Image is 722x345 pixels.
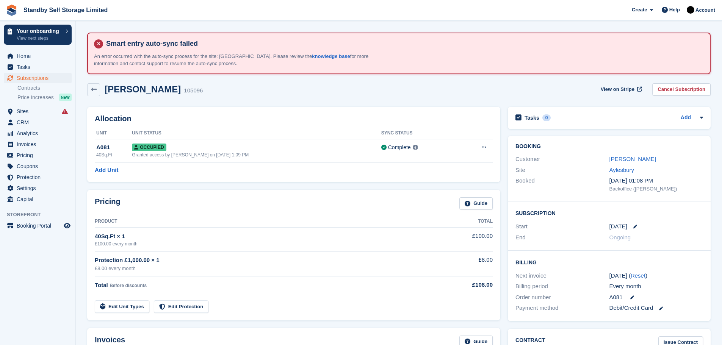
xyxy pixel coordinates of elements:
div: Booked [515,176,609,192]
span: Coupons [17,161,62,172]
th: Unit [95,127,132,139]
span: Before discounts [110,283,147,288]
div: Start [515,222,609,231]
th: Sync Status [381,127,459,139]
a: menu [4,194,72,205]
div: £100.00 every month [95,240,432,247]
a: View on Stripe [598,83,644,96]
div: Backoffice ([PERSON_NAME]) [609,185,703,193]
div: Every month [609,282,703,291]
div: NEW [59,94,72,101]
th: Product [95,215,432,228]
a: Contracts [17,84,72,92]
i: Smart entry sync failures have occurred [62,108,68,114]
a: Add Unit [95,166,118,175]
p: An error occurred with the auto-sync process for the site: [GEOGRAPHIC_DATA]. Please review the f... [94,53,378,67]
div: Debit/Credit Card [609,304,703,312]
h2: Billing [515,258,703,266]
h4: Smart entry auto-sync failed [103,39,704,48]
span: Ongoing [609,234,631,240]
a: Guide [459,197,493,210]
a: menu [4,51,72,61]
span: Invoices [17,139,62,150]
span: Account [695,6,715,14]
div: Protection £1,000.00 × 1 [95,256,432,265]
a: menu [4,172,72,183]
img: Stephen Hambridge [687,6,694,14]
span: Tasks [17,62,62,72]
a: menu [4,183,72,194]
div: 40Sq.Ft [96,151,132,158]
div: 0 [542,114,551,121]
h2: [PERSON_NAME] [105,84,181,94]
a: Standby Self Storage Limited [20,4,111,16]
span: Pricing [17,150,62,161]
span: Subscriptions [17,73,62,83]
img: stora-icon-8386f47178a22dfd0bd8f6a31ec36ba5ce8667c1dd55bd0f319d3a0aa187defe.svg [6,5,17,16]
div: £108.00 [432,281,493,289]
span: Capital [17,194,62,205]
span: Storefront [7,211,75,219]
a: menu [4,117,72,128]
div: [DATE] ( ) [609,272,703,280]
a: Edit Unit Types [95,300,149,313]
div: Payment method [515,304,609,312]
h2: Booking [515,144,703,150]
a: menu [4,73,72,83]
h2: Tasks [525,114,539,121]
div: Customer [515,155,609,164]
h2: Pricing [95,197,121,210]
span: Price increases [17,94,54,101]
a: menu [4,220,72,231]
div: A081 [96,143,132,152]
div: Next invoice [515,272,609,280]
a: menu [4,161,72,172]
div: End [515,233,609,242]
a: menu [4,128,72,139]
a: [PERSON_NAME] [609,156,656,162]
h2: Subscription [515,209,703,217]
td: £100.00 [432,228,493,251]
span: View on Stripe [601,86,634,93]
img: icon-info-grey-7440780725fd019a000dd9b08b2336e03edf1995a4989e88bcd33f0948082b44.svg [413,145,418,150]
a: Preview store [63,221,72,230]
p: Your onboarding [17,28,62,34]
a: menu [4,106,72,117]
div: Complete [388,144,411,151]
span: Occupied [132,144,166,151]
a: Cancel Subscription [652,83,711,96]
a: Price increases NEW [17,93,72,101]
a: Your onboarding View next steps [4,25,72,45]
span: Total [95,282,108,288]
div: £8.00 every month [95,265,432,272]
span: Settings [17,183,62,194]
span: Create [632,6,647,14]
span: A081 [609,293,623,302]
div: Billing period [515,282,609,291]
a: Reset [631,272,645,279]
th: Unit Status [132,127,381,139]
a: knowledge base [312,53,350,59]
span: Booking Portal [17,220,62,231]
span: Sites [17,106,62,117]
a: Aylesbury [609,167,634,173]
span: Help [669,6,680,14]
div: 40Sq.Ft × 1 [95,232,432,241]
div: Order number [515,293,609,302]
div: Site [515,166,609,175]
a: menu [4,150,72,161]
span: CRM [17,117,62,128]
a: Add [681,114,691,122]
th: Total [432,215,493,228]
a: menu [4,62,72,72]
td: £8.00 [432,251,493,276]
div: 105096 [184,86,203,95]
div: [DATE] 01:08 PM [609,176,703,185]
p: View next steps [17,35,62,42]
a: menu [4,139,72,150]
a: Edit Protection [154,300,208,313]
div: Granted access by [PERSON_NAME] on [DATE] 1:09 PM [132,151,381,158]
span: Protection [17,172,62,183]
span: Analytics [17,128,62,139]
time: 2025-09-25 00:00:00 UTC [609,222,627,231]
